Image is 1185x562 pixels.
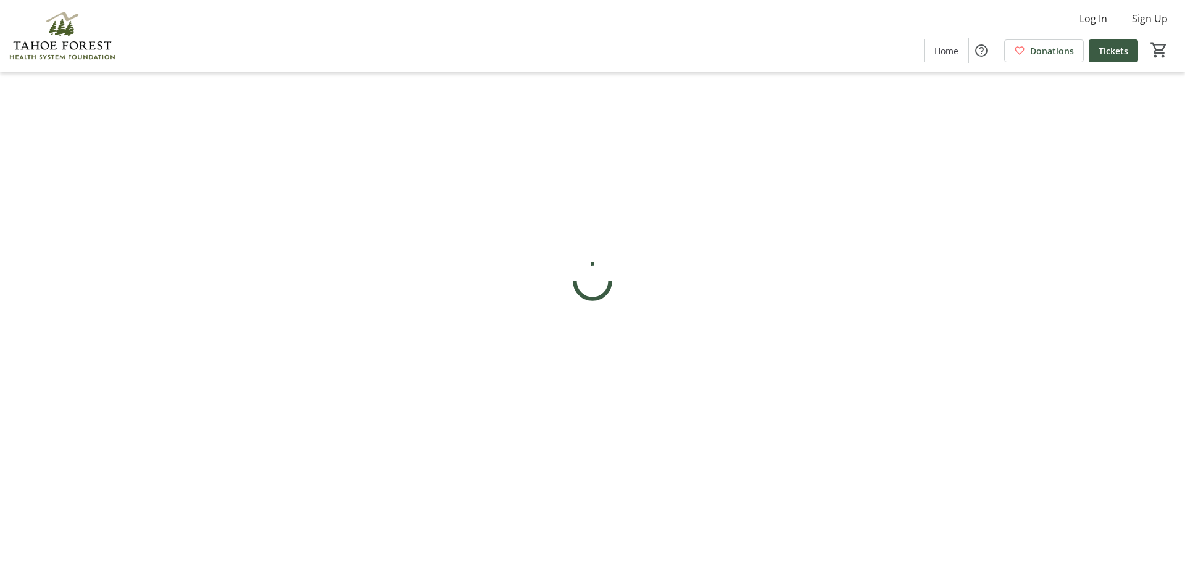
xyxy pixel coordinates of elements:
[7,5,117,67] img: Tahoe Forest Health System Foundation's Logo
[1030,44,1074,57] span: Donations
[934,44,958,57] span: Home
[969,38,994,63] button: Help
[1099,44,1128,57] span: Tickets
[1132,11,1168,26] span: Sign Up
[1148,39,1170,61] button: Cart
[1070,9,1117,28] button: Log In
[1004,39,1084,62] a: Donations
[925,39,968,62] a: Home
[1122,9,1178,28] button: Sign Up
[1089,39,1138,62] a: Tickets
[1079,11,1107,26] span: Log In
